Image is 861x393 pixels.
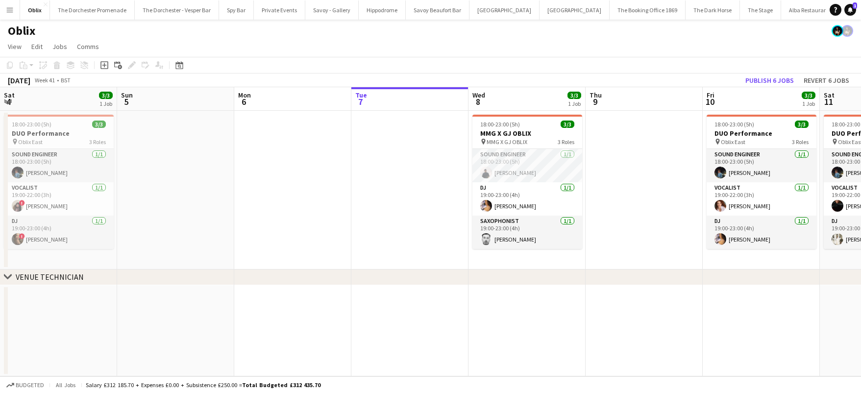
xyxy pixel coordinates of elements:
[472,115,582,249] app-job-card: 18:00-23:00 (5h)3/3MMG X GJ OBLIX MMG X GJ OBLIX3 RolesSound Engineer1/118:00-23:00 (5h)[PERSON_N...
[89,138,106,146] span: 3 Roles
[86,381,320,389] div: Salary £312 185.70 + Expenses £0.00 + Subsistence £250.00 =
[781,0,837,20] button: Alba Restaurant
[27,40,47,53] a: Edit
[61,76,71,84] div: BST
[705,96,714,107] span: 10
[92,121,106,128] span: 3/3
[4,115,114,249] app-job-card: 18:00-23:00 (5h)3/3DUO Performance Oblix East3 RolesSound Engineer1/118:00-23:00 (5h)[PERSON_NAME...
[471,96,485,107] span: 8
[792,138,809,146] span: 3 Roles
[686,0,740,20] button: The Dark Horse
[472,216,582,249] app-card-role: Saxophonist1/119:00-23:00 (4h)[PERSON_NAME]
[73,40,103,53] a: Comms
[802,100,815,107] div: 1 Job
[707,149,816,182] app-card-role: Sound Engineer1/118:00-23:00 (5h)[PERSON_NAME]
[18,138,43,146] span: Oblix East
[590,91,602,99] span: Thu
[707,129,816,138] h3: DUO Performance
[480,121,520,128] span: 18:00-23:00 (5h)
[853,2,857,9] span: 1
[305,0,359,20] button: Savoy - Gallery
[8,24,35,38] h1: Oblix
[77,42,99,51] span: Comms
[99,92,113,99] span: 3/3
[54,381,77,389] span: All jobs
[472,182,582,216] app-card-role: DJ1/119:00-23:00 (4h)[PERSON_NAME]
[740,0,781,20] button: The Stage
[120,96,133,107] span: 5
[707,182,816,216] app-card-role: Vocalist1/119:00-22:00 (3h)[PERSON_NAME]
[31,42,43,51] span: Edit
[802,92,815,99] span: 3/3
[558,138,574,146] span: 3 Roles
[721,138,745,146] span: Oblix East
[8,75,30,85] div: [DATE]
[561,121,574,128] span: 3/3
[741,74,798,87] button: Publish 6 jobs
[4,182,114,216] app-card-role: Vocalist1/119:00-22:00 (3h)![PERSON_NAME]
[824,91,835,99] span: Sat
[707,91,714,99] span: Fri
[406,0,469,20] button: Savoy Beaufort Bar
[832,25,843,37] app-user-avatar: Helena Debono
[472,91,485,99] span: Wed
[714,121,754,128] span: 18:00-23:00 (5h)
[20,0,50,20] button: Oblix
[707,216,816,249] app-card-role: DJ1/119:00-23:00 (4h)[PERSON_NAME]
[354,96,367,107] span: 7
[242,381,320,389] span: Total Budgeted £312 435.70
[16,382,44,389] span: Budgeted
[359,0,406,20] button: Hippodrome
[52,42,67,51] span: Jobs
[472,149,582,182] app-card-role: Sound Engineer1/118:00-23:00 (5h)[PERSON_NAME]
[568,100,581,107] div: 1 Job
[19,233,25,239] span: !
[800,74,853,87] button: Revert 6 jobs
[355,91,367,99] span: Tue
[844,4,856,16] a: 1
[707,115,816,249] app-job-card: 18:00-23:00 (5h)3/3DUO Performance Oblix East3 RolesSound Engineer1/118:00-23:00 (5h)[PERSON_NAME...
[4,91,15,99] span: Sat
[237,96,251,107] span: 6
[135,0,219,20] button: The Dorchester - Vesper Bar
[4,129,114,138] h3: DUO Performance
[12,121,51,128] span: 18:00-23:00 (5h)
[19,200,25,206] span: !
[795,121,809,128] span: 3/3
[99,100,112,107] div: 1 Job
[472,129,582,138] h3: MMG X GJ OBLIX
[588,96,602,107] span: 9
[841,25,853,37] app-user-avatar: Helena Debono
[16,272,84,282] div: VENUE TECHNICIAN
[8,42,22,51] span: View
[49,40,71,53] a: Jobs
[487,138,527,146] span: MMG X GJ OBLIX
[219,0,254,20] button: Spy Bar
[4,149,114,182] app-card-role: Sound Engineer1/118:00-23:00 (5h)[PERSON_NAME]
[540,0,610,20] button: [GEOGRAPHIC_DATA]
[469,0,540,20] button: [GEOGRAPHIC_DATA]
[50,0,135,20] button: The Dorchester Promenade
[567,92,581,99] span: 3/3
[2,96,15,107] span: 4
[610,0,686,20] button: The Booking Office 1869
[121,91,133,99] span: Sun
[32,76,57,84] span: Week 41
[238,91,251,99] span: Mon
[254,0,305,20] button: Private Events
[4,216,114,249] app-card-role: DJ1/119:00-23:00 (4h)![PERSON_NAME]
[5,380,46,391] button: Budgeted
[4,40,25,53] a: View
[822,96,835,107] span: 11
